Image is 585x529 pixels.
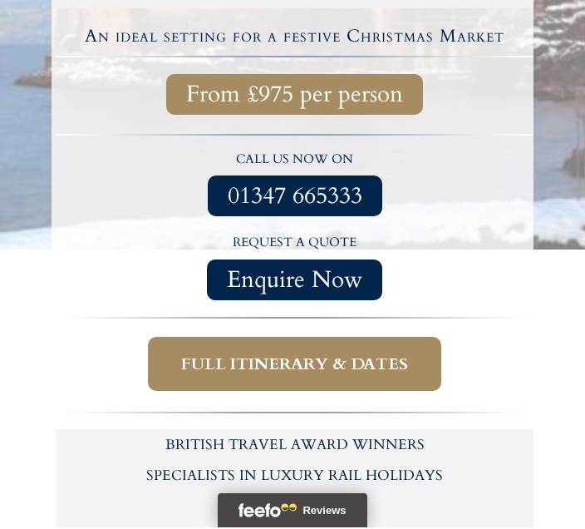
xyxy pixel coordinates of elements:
[227,271,362,292] span: Enquire Now
[64,470,525,484] h6: Specialists in luxury rail holidays
[148,339,441,393] a: Full itinerary & dates
[207,261,382,302] a: Enquire Now
[64,501,525,529] h5: tailor-made just for you
[181,355,408,376] span: Full itinerary & dates
[166,76,423,116] a: From £975 per person
[186,86,403,106] span: From £975 per person
[228,187,362,208] span: 01347 665333
[64,439,525,453] h5: British Travel Award winners
[58,29,531,47] h4: An ideal setting for a festive Christmas Market
[64,235,525,254] p: request a quote
[208,177,382,218] a: 01347 665333
[64,151,525,171] p: call us now on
